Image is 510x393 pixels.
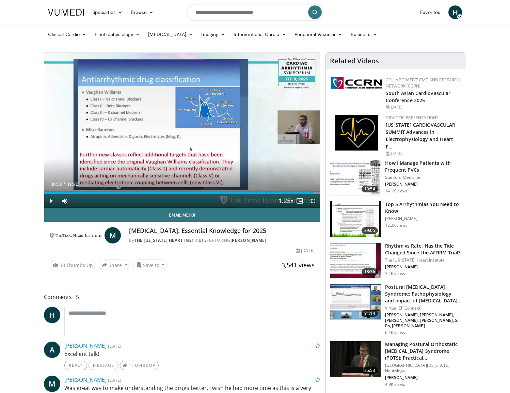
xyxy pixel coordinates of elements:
a: Peripheral Vascular [290,28,347,41]
a: Collaborative CME and Research Network (CCRN) [386,77,460,89]
h4: Related Videos [330,57,379,65]
button: Save to [133,260,168,270]
input: Search topics, interventions [187,4,323,20]
img: eb6d139b-1fa2-419e-a171-13e36c281eca.150x105_q85_crop-smart_upscale.jpg [330,160,381,195]
a: 39:05 Top 5 Arrhythmias You Need to Know [PERSON_NAME] 12.2K views [330,201,462,237]
div: [DATE] [386,151,460,157]
img: e6be7ba5-423f-4f4d-9fbf-6050eac7a348.150x105_q85_crop-smart_upscale.jpg [330,201,381,237]
a: Thumbs Up [120,361,158,370]
a: A [44,342,60,358]
button: Mute [58,194,71,208]
span: 13:54 [362,186,378,192]
span: / [64,182,65,187]
a: [PERSON_NAME] [230,237,267,243]
button: Share [99,260,130,270]
img: ec2c7e4b-2e60-4631-8939-1325775bd3e0.150x105_q85_crop-smart_upscale.jpg [330,243,381,278]
h4: [MEDICAL_DATA]: Essential Knowledge for 2025 [129,227,314,235]
span: 18:36 [362,268,378,275]
a: Reply [64,361,87,370]
span: 38 [60,262,65,268]
p: Virtual EP Connect [385,305,462,311]
img: VuMedi Logo [48,9,84,16]
h3: Top 5 Arrhythmias You Need to Know [385,201,462,215]
p: [PERSON_NAME] [385,375,462,380]
a: Email Mehdi [44,208,320,222]
button: Enable picture-in-picture mode [293,194,306,208]
button: Playback Rate [279,194,293,208]
span: 3,541 views [282,261,315,269]
a: Business [347,28,381,41]
span: 25:53 [362,367,378,374]
a: Message [89,361,118,370]
p: 6.4K views [385,330,405,335]
p: 4.9K views [385,382,405,387]
div: [DATE] [386,104,460,110]
button: Play [44,194,58,208]
h3: Managing Postural Orthostatic [MEDICAL_DATA] Syndrome (POTS): Practical… [385,341,462,361]
a: Electrophysiology [91,28,144,41]
a: Specialties [88,5,127,19]
img: 1860aa7a-ba06-47e3-81a4-3dc728c2b4cf.png.150x105_q85_autocrop_double_scale_upscale_version-0.2.png [335,115,378,151]
a: 25:53 Managing Postural Orthostatic [MEDICAL_DATA] Syndrome (POTS): Practical… [GEOGRAPHIC_DATA][... [330,341,462,387]
span: 30:38 [50,182,62,187]
img: The Texas Heart Institute [50,227,102,243]
p: [PERSON_NAME], [PERSON_NAME], [PERSON_NAME], [PERSON_NAME], S. Po, [PERSON_NAME] [385,312,462,329]
p: [PERSON_NAME] [385,216,462,221]
small: [DATE] [108,343,121,349]
a: M [105,227,121,243]
a: [PERSON_NAME] [64,376,107,383]
a: Favorites [416,5,444,19]
button: Fullscreen [306,194,320,208]
a: 13:54 How I Manage Patients with Frequent PVCs Stanford Medicine [PERSON_NAME] 14.1K views [330,160,462,196]
a: M [44,376,60,392]
a: 18:36 Rhythm vs Rate: Has the Tide Changed Since the AFFIRM Trial? The [US_STATE] Heart Institute... [330,242,462,279]
img: 8450d090-50e8-4655-b10b-5f0cc1c9b405.150x105_q85_crop-smart_upscale.jpg [330,341,381,377]
a: Browse [127,5,158,19]
div: By FEATURING [129,237,314,243]
h3: Rhythm vs Rate: Has the Tide Changed Since the AFFIRM Trial? [385,242,462,256]
small: [DATE] [108,377,121,383]
video-js: Video Player [44,53,320,208]
p: The [US_STATE] Heart Institute [385,257,462,263]
p: Stanford Medicine [385,175,462,180]
a: Imaging [197,28,229,41]
span: 31:26 [66,182,78,187]
h3: How I Manage Patients with Frequent PVCs [385,160,462,173]
img: fd893042-b14a-49f1-9b12-ba3ffa4a5f7a.150x105_q85_crop-smart_upscale.jpg [330,284,381,319]
div: Didactic Presentations [386,115,460,121]
p: 14.1K views [385,188,408,194]
a: Interventional Cardio [229,28,290,41]
div: Progress Bar [44,191,320,194]
img: a04ee3ba-8487-4636-b0fb-5e8d268f3737.png.150x105_q85_autocrop_double_scale_upscale_version-0.2.png [331,77,382,89]
a: South Asian Cardiovascular Conference 2025 [386,90,451,104]
p: 7.2K views [385,271,405,277]
a: 38 Thumbs Up [50,260,96,270]
a: 91:14 Postural [MEDICAL_DATA] Syndrome: Pathophysiology and Impact of [MEDICAL_DATA] … Virtual EP... [330,284,462,335]
a: [PERSON_NAME] [64,342,107,349]
p: 12.2K views [385,223,408,228]
div: [DATE] [296,248,314,254]
h3: Postural [MEDICAL_DATA] Syndrome: Pathophysiology and Impact of [MEDICAL_DATA] … [385,284,462,304]
a: [MEDICAL_DATA] [144,28,197,41]
span: Comments 5 [44,293,320,301]
a: The [US_STATE] Heart Institute [134,237,207,243]
span: 39:05 [362,227,378,234]
a: Clinical Cardio [44,28,91,41]
a: [US_STATE] CARDIOVASCULAR SUMMIT Advances in Electrophysiology and Heart F… [386,122,456,150]
p: [GEOGRAPHIC_DATA][US_STATE] Neurology [385,363,462,374]
p: Excellent talk! [64,350,320,358]
a: H [448,5,462,19]
span: 91:14 [362,310,378,317]
p: [PERSON_NAME] [385,182,462,187]
a: H [44,307,60,323]
p: [PERSON_NAME] [385,264,462,270]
